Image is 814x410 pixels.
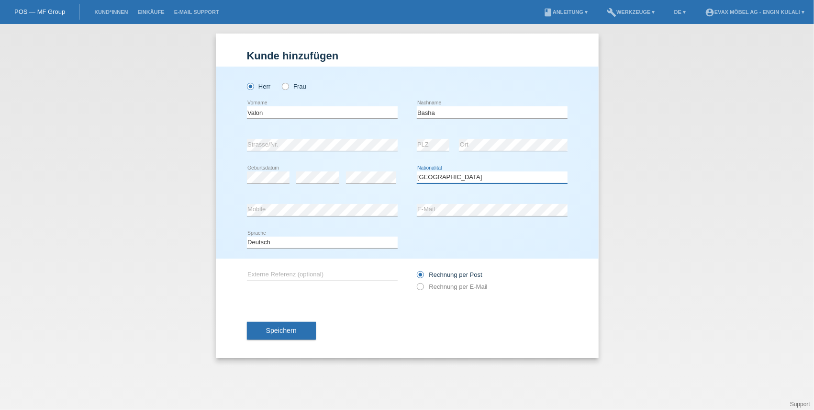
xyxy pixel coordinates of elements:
a: buildWerkzeuge ▾ [602,9,660,15]
button: Speichern [247,322,316,340]
i: build [607,8,616,17]
a: account_circleEVAX Möbel AG - Engin Kulali ▾ [700,9,809,15]
input: Rechnung per Post [417,271,423,283]
a: Einkäufe [133,9,169,15]
i: account_circle [705,8,714,17]
h1: Kunde hinzufügen [247,50,568,62]
input: Herr [247,83,253,89]
input: Frau [282,83,288,89]
label: Herr [247,83,271,90]
input: Rechnung per E-Mail [417,283,423,295]
label: Frau [282,83,306,90]
label: Rechnung per E-Mail [417,283,488,290]
a: DE ▾ [669,9,691,15]
a: E-Mail Support [169,9,224,15]
a: POS — MF Group [14,8,65,15]
a: Kund*innen [89,9,133,15]
span: Speichern [266,327,297,334]
a: Support [790,401,810,408]
i: book [543,8,553,17]
label: Rechnung per Post [417,271,482,278]
a: bookAnleitung ▾ [538,9,592,15]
